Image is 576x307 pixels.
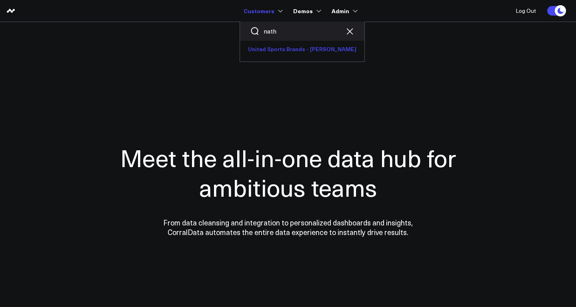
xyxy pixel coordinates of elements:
[345,26,354,36] button: Clear search
[240,41,364,58] a: United Sports Brands - [PERSON_NAME]
[264,27,341,36] input: Search customers input
[146,218,430,237] p: From data cleansing and integration to personalized dashboards and insights, CorralData automates...
[332,4,356,18] a: Admin
[293,4,320,18] a: Demos
[244,4,281,18] a: Customers
[92,143,484,202] h1: Meet the all-in-one data hub for ambitious teams
[250,26,260,36] button: Search customers button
